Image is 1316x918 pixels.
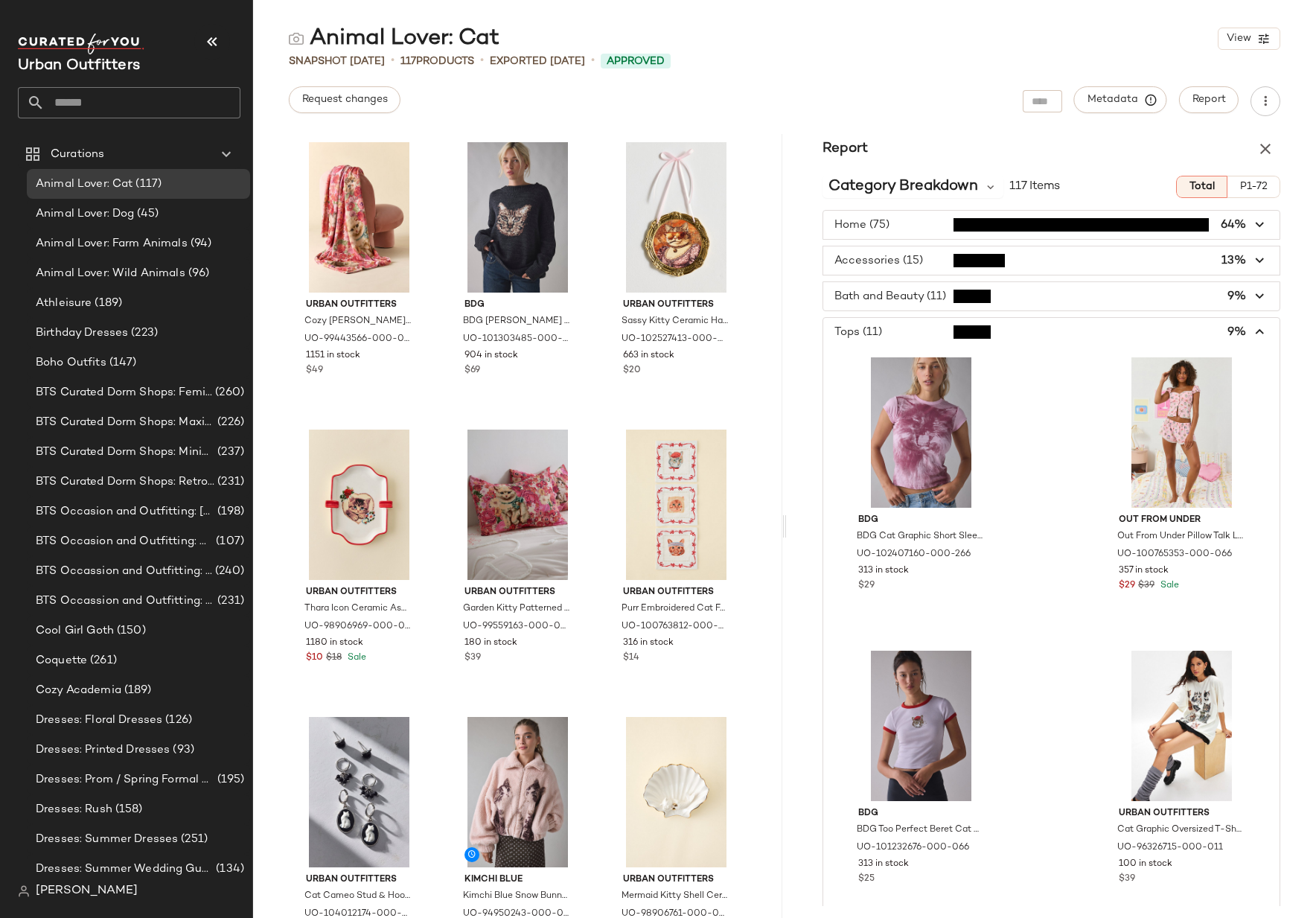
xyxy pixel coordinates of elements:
img: cfy_white_logo.C9jOOHJF.svg [18,34,144,54]
span: BDG [PERSON_NAME] Cat Graphic Distressed Sweater in Black, Women's at Urban Outfitters [463,315,569,328]
span: Dresses: Floral Dresses [36,712,162,729]
span: BTS Curated Dorm Shops: Feminine [36,384,212,401]
span: UO-101232676-000-066 [857,841,969,855]
span: Cozy [PERSON_NAME] Patterned Fleece Throw Blanket in Pink at Urban Outfitters [304,315,411,328]
span: Purr Embroidered Cat Fabric Coaster Set in Purr Print at Urban Outfitters [622,602,728,616]
span: Cat Cameo Stud & Hoop Earring Set in Silver, Women's at Urban Outfitters [304,890,411,903]
span: Animal Lover: Cat [36,176,132,193]
span: (226) [214,414,244,431]
span: 1180 in stock [306,637,363,650]
span: Urban Outfitters [1119,807,1245,820]
button: Request changes [289,86,400,113]
span: Report [1192,94,1226,106]
span: (231) [214,593,244,610]
span: Dresses: Rush [36,801,112,818]
span: (158) [112,801,143,818]
span: UO-101303485-000-009 [463,333,569,346]
span: $14 [623,651,639,665]
img: 104012174_007_b [294,717,424,867]
span: Urban Outfitters [623,299,729,312]
span: $39 [1119,873,1135,886]
span: (45) [134,205,159,223]
span: 180 in stock [464,637,517,650]
button: Report [1179,86,1239,113]
span: Urban Outfitters [623,586,729,599]
span: 1151 in stock [306,349,360,363]
span: (96) [185,265,210,282]
span: $49 [306,364,323,377]
span: Current Company Name [18,58,140,74]
span: Category Breakdown [828,176,978,198]
span: Curations [51,146,104,163]
h3: Report [787,138,904,159]
span: (195) [214,771,244,788]
span: Total [1189,181,1215,193]
span: BDG Cat Graphic Short Sleeve Spill The Tee in Pink Combo, Women's at Urban Outfitters [857,530,983,544]
span: BTS Curated Dorm Shops: Maximalist [36,414,214,431]
span: Cool Girl Goth [36,622,114,640]
span: Dresses: Summer Wedding Guest [36,861,213,878]
img: 101303485_009_b [453,142,583,293]
span: UO-99559163-000-066 [463,620,569,634]
span: Cat Graphic Oversized T-Shirt Dress in Ivory, Women's at Urban Outfitters [1117,823,1243,837]
span: Birthday Dresses [36,325,128,342]
img: 99443566_066_b [294,142,424,293]
span: Cozy Academia [36,682,121,699]
span: (94) [188,235,212,252]
span: (261) [87,652,117,669]
span: $29 [1119,579,1135,593]
img: 98906761_010_b [611,717,741,867]
span: (117) [132,176,162,193]
span: UO-100763812-000-048 [622,620,728,634]
span: 100 in stock [1119,858,1172,871]
button: Total [1176,176,1227,198]
button: Tops (11)9% [823,318,1280,346]
span: UO-102527413-000-070 [622,333,728,346]
span: Out From Under Pillow Talk Lace Trim Cropped Corset Top in Funky Cats, Women's at Urban Outfitters [1117,530,1243,544]
img: 102407160_266_b [846,357,996,508]
span: BTS Occassion and Outfitting: Campus Lounge [36,563,212,580]
span: 313 in stock [858,858,909,871]
span: (126) [162,712,192,729]
span: $69 [464,364,480,377]
span: 117 Items [1009,178,1060,196]
img: 100765353_066_b [1107,357,1256,508]
span: Approved [607,54,665,69]
span: (134) [213,861,244,878]
span: 663 in stock [623,349,674,363]
span: • [591,52,595,70]
span: Animal Lover: Farm Animals [36,235,188,252]
span: Sale [1157,581,1179,590]
div: Animal Lover: Cat [289,24,499,54]
span: (93) [170,742,194,759]
span: (237) [214,444,244,461]
span: Metadata [1087,93,1154,106]
span: $39 [464,651,481,665]
span: • [391,52,395,70]
div: Products [400,54,474,69]
span: $39 [1138,579,1154,593]
button: Accessories (15)13% [823,246,1280,275]
span: (223) [128,325,158,342]
span: 904 in stock [464,349,518,363]
span: Sassy Kitty Ceramic Hanging Wall Tile in Joint at Urban Outfitters [622,315,728,328]
span: Urban Outfitters [306,873,412,887]
span: Dresses: Printed Dresses [36,742,170,759]
span: (198) [214,503,244,520]
span: UO-99443566-000-066 [304,333,411,346]
span: (260) [212,384,244,401]
span: Athleisure [36,295,92,312]
span: Coquette [36,652,87,669]
span: $20 [623,364,641,377]
span: Garden Kitty Patterned Sham Set in Pink at Urban Outfitters [463,602,569,616]
span: $10 [306,651,323,665]
img: 98906969_060_b [294,430,424,580]
img: 96326715_011_b [1107,651,1256,801]
span: Mermaid Kitty Shell Ceramic Catch-All Dish in White at Urban Outfitters [622,890,728,903]
span: Animal Lover: Wild Animals [36,265,185,282]
span: 357 in stock [1119,564,1169,578]
span: Urban Outfitters [623,873,729,887]
span: (147) [106,354,137,372]
span: (189) [121,682,152,699]
img: 99559163_066_b [453,430,583,580]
